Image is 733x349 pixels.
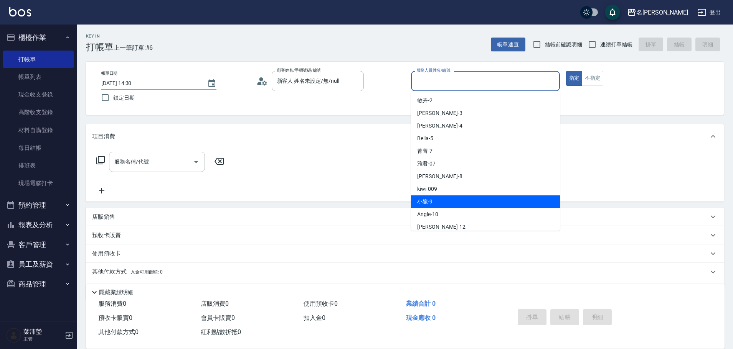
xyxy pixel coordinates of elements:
p: 預收卡販賣 [92,231,121,239]
img: Person [6,328,21,343]
span: 敏卉 -2 [417,97,433,105]
button: 名[PERSON_NAME] [624,5,691,20]
span: 其他付款方式 0 [98,328,139,336]
div: 預收卡販賣 [86,226,724,244]
span: 服務消費 0 [98,300,126,307]
p: 使用預收卡 [92,250,121,258]
span: 菁菁 -7 [417,147,433,155]
a: 材料自購登錄 [3,121,74,139]
span: [PERSON_NAME] -4 [417,122,462,130]
button: 客戶管理 [3,235,74,255]
h3: 打帳單 [86,42,114,52]
span: kiwi -009 [417,185,437,193]
span: 雅君 -07 [417,160,436,168]
h2: Key In [86,34,114,39]
label: 顧客姓名/手機號碼/編號 [277,67,321,73]
a: 每日結帳 [3,139,74,157]
input: YYYY/MM/DD hh:mm [101,77,200,90]
img: Logo [9,7,31,16]
div: 備註及來源 [86,281,724,300]
span: 店販消費 0 [201,300,229,307]
span: 上一筆訂單:#6 [114,43,153,52]
button: Open [190,156,202,168]
p: 其他付款方式 [92,268,163,276]
a: 排班表 [3,157,74,174]
span: [PERSON_NAME] -8 [417,172,462,180]
span: [PERSON_NAME] -3 [417,109,462,117]
a: 打帳單 [3,51,74,68]
a: 高階收支登錄 [3,103,74,121]
span: [PERSON_NAME] -12 [417,223,466,231]
a: 現場電腦打卡 [3,174,74,192]
p: 店販銷售 [92,213,115,221]
span: 連續打單結帳 [600,41,632,49]
span: 扣入金 0 [304,314,325,321]
a: 現金收支登錄 [3,86,74,103]
div: 名[PERSON_NAME] [636,8,688,17]
label: 服務人員姓名/編號 [416,67,450,73]
span: Bella -5 [417,134,433,143]
span: 使用預收卡 0 [304,300,338,307]
a: 帳單列表 [3,68,74,86]
span: 會員卡販賣 0 [201,314,235,321]
button: 登出 [694,5,724,20]
p: 項目消費 [92,133,115,141]
div: 項目消費 [86,124,724,149]
span: 結帳前確認明細 [545,41,583,49]
p: 主管 [23,336,63,342]
button: 不指定 [582,71,603,86]
button: 帳單速查 [491,38,525,52]
p: 隱藏業績明細 [99,288,134,297]
button: save [605,5,620,20]
div: 使用預收卡 [86,244,724,263]
label: 帳單日期 [101,70,117,76]
div: 店販銷售 [86,208,724,226]
span: 紅利點數折抵 0 [201,328,241,336]
h5: 葉沛瑩 [23,328,63,336]
button: 櫃檯作業 [3,28,74,48]
span: Angle -10 [417,210,438,218]
button: 指定 [566,71,583,86]
button: 員工及薪資 [3,254,74,274]
button: 預約管理 [3,195,74,215]
button: Choose date, selected date is 2025-10-12 [203,74,221,93]
span: 入金可用餘額: 0 [130,269,163,275]
span: 業績合計 0 [406,300,436,307]
span: 鎖定日期 [113,94,135,102]
span: 預收卡販賣 0 [98,314,132,321]
div: 其他付款方式入金可用餘額: 0 [86,263,724,281]
span: 現金應收 0 [406,314,436,321]
button: 商品管理 [3,274,74,294]
button: 報表及分析 [3,215,74,235]
span: 小龍 -9 [417,198,433,206]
